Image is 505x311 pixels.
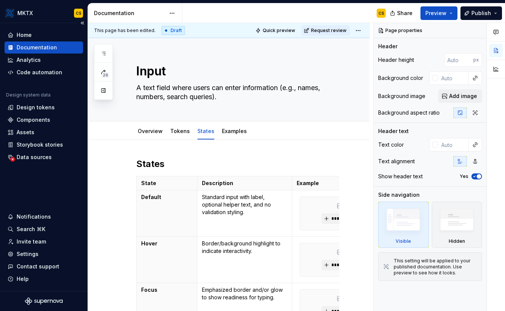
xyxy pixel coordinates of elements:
[194,123,217,139] div: States
[17,225,45,233] div: Search ⌘K
[263,28,295,34] span: Quick preview
[6,92,51,98] div: Design system data
[17,44,57,51] div: Documentation
[102,72,109,78] span: 26
[5,260,83,273] button: Contact support
[17,275,29,283] div: Help
[378,127,409,135] div: Header text
[444,53,473,67] input: Auto
[170,128,190,134] a: Tokens
[202,193,287,216] p: Standard input with label, optional helper text, and no validation styling.
[378,141,404,149] div: Text color
[17,31,32,39] div: Home
[17,141,63,149] div: Storybook stories
[432,202,482,248] div: Hidden
[378,43,397,50] div: Header
[438,138,469,152] input: Auto
[17,116,50,124] div: Components
[17,69,62,76] div: Code automation
[5,54,83,66] a: Analytics
[379,10,384,16] div: CS
[5,114,83,126] a: Components
[438,89,482,103] button: Add image
[5,101,83,113] a: Design tokens
[378,92,425,100] div: Background image
[473,57,479,63] p: px
[141,193,192,201] p: Default
[162,26,185,35] div: Draft
[222,128,247,134] a: Examples
[17,104,55,111] div: Design tokens
[5,29,83,41] a: Home
[17,9,33,17] div: MKTX
[5,273,83,285] button: Help
[5,151,83,163] a: Data sources
[135,62,338,80] textarea: Input
[378,74,423,82] div: Background color
[136,158,339,170] h2: States
[378,173,423,180] div: Show header text
[76,10,82,16] div: CS
[94,28,156,34] span: This page has been edited.
[397,9,413,17] span: Share
[17,56,41,64] div: Analytics
[2,5,86,21] button: MKTXCS
[135,82,338,103] textarea: A text field where users can enter information (e.g., names, numbers, search queries).
[197,128,214,134] a: States
[5,236,83,248] a: Invite team
[5,211,83,223] button: Notifications
[17,250,38,258] div: Settings
[138,128,163,134] a: Overview
[460,6,502,20] button: Publish
[219,123,250,139] div: Examples
[5,223,83,235] button: Search ⌘K
[17,238,46,245] div: Invite team
[378,191,420,199] div: Side navigation
[378,109,440,116] div: Background aspect ratio
[202,179,287,187] p: Description
[141,179,192,187] p: State
[386,6,417,20] button: Share
[141,286,192,294] p: Focus
[378,158,415,165] div: Text alignment
[5,248,83,260] a: Settings
[449,92,477,100] span: Add image
[77,18,88,28] button: Collapse sidebar
[311,28,346,34] span: Request review
[141,240,192,247] p: Hover
[438,71,469,85] input: Auto
[202,286,287,301] p: Emphasized border and/or glow to show readiness for typing.
[425,9,446,17] span: Preview
[5,41,83,54] a: Documentation
[17,129,34,136] div: Assets
[5,139,83,151] a: Storybook stories
[420,6,457,20] button: Preview
[396,238,411,244] div: Visible
[167,123,193,139] div: Tokens
[202,240,287,255] p: Border/background highlight to indicate interactivity.
[378,56,414,64] div: Header height
[5,66,83,78] a: Code automation
[449,238,465,244] div: Hidden
[471,9,491,17] span: Publish
[17,153,52,161] div: Data sources
[5,126,83,138] a: Assets
[460,173,468,179] label: Yes
[5,9,14,18] img: 6599c211-2218-4379-aa47-474b768e6477.png
[253,25,299,36] button: Quick preview
[302,25,350,36] button: Request review
[25,297,63,305] svg: Supernova Logo
[135,123,166,139] div: Overview
[394,258,477,276] div: This setting will be applied to your published documentation. Use preview to see how it looks.
[94,9,165,17] div: Documentation
[297,179,382,187] p: Example
[378,202,429,248] div: Visible
[17,263,59,270] div: Contact support
[17,213,51,221] div: Notifications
